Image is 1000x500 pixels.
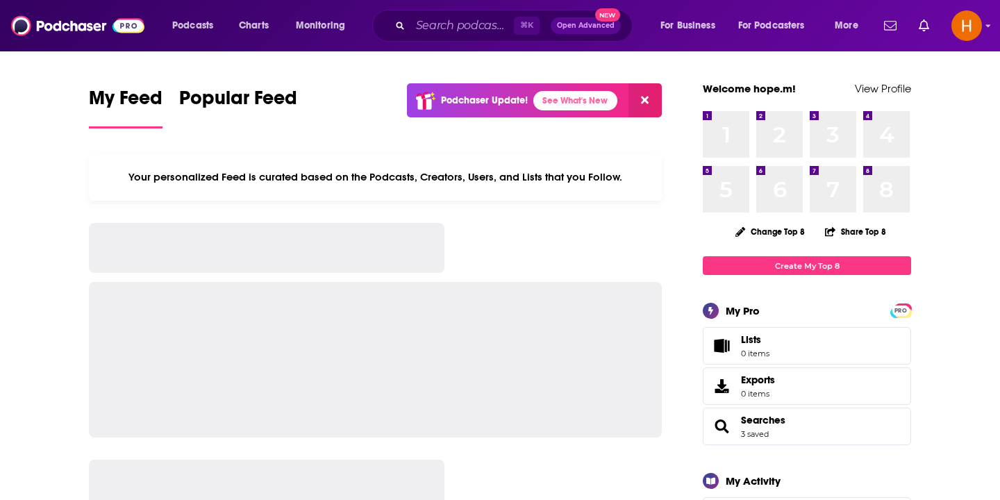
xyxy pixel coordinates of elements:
[11,12,144,39] img: Podchaser - Follow, Share and Rate Podcasts
[951,10,982,41] img: User Profile
[726,304,760,317] div: My Pro
[741,374,775,386] span: Exports
[951,10,982,41] button: Show profile menu
[703,82,796,95] a: Welcome hope.m!
[89,86,162,128] a: My Feed
[729,15,825,37] button: open menu
[741,389,775,399] span: 0 items
[855,82,911,95] a: View Profile
[824,218,887,245] button: Share Top 8
[703,408,911,445] span: Searches
[651,15,733,37] button: open menu
[286,15,363,37] button: open menu
[741,414,785,426] a: Searches
[230,15,277,37] a: Charts
[533,91,617,110] a: See What's New
[660,16,715,35] span: For Business
[913,14,935,37] a: Show notifications dropdown
[892,306,909,316] span: PRO
[825,15,876,37] button: open menu
[708,336,735,356] span: Lists
[239,16,269,35] span: Charts
[708,376,735,396] span: Exports
[89,153,662,201] div: Your personalized Feed is curated based on the Podcasts, Creators, Users, and Lists that you Follow.
[595,8,620,22] span: New
[179,86,297,128] a: Popular Feed
[162,15,231,37] button: open menu
[703,256,911,275] a: Create My Top 8
[410,15,514,37] input: Search podcasts, credits, & more...
[179,86,297,118] span: Popular Feed
[385,10,646,42] div: Search podcasts, credits, & more...
[741,349,769,358] span: 0 items
[878,14,902,37] a: Show notifications dropdown
[741,333,769,346] span: Lists
[551,17,621,34] button: Open AdvancedNew
[172,16,213,35] span: Podcasts
[892,305,909,315] a: PRO
[738,16,805,35] span: For Podcasters
[741,333,761,346] span: Lists
[727,223,813,240] button: Change Top 8
[708,417,735,436] a: Searches
[726,474,781,487] div: My Activity
[835,16,858,35] span: More
[703,367,911,405] a: Exports
[441,94,528,106] p: Podchaser Update!
[296,16,345,35] span: Monitoring
[741,429,769,439] a: 3 saved
[951,10,982,41] span: Logged in as hope.m
[703,327,911,365] a: Lists
[89,86,162,118] span: My Feed
[514,17,540,35] span: ⌘ K
[557,22,615,29] span: Open Advanced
